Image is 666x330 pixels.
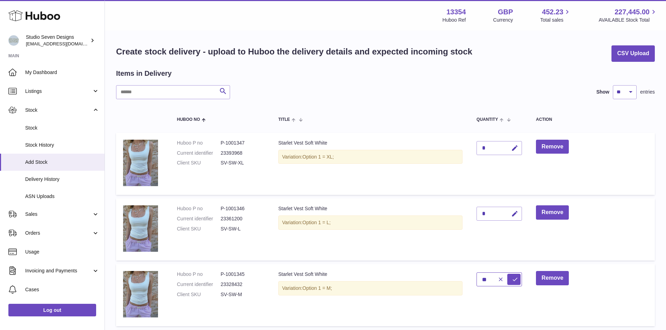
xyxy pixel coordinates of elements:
div: Studio Seven Designs [26,34,89,47]
td: Starlet Vest Soft White [271,198,470,261]
div: Variation: [278,150,463,164]
a: Log out [8,304,96,316]
span: entries [640,89,655,95]
span: [EMAIL_ADDRESS][DOMAIN_NAME] [26,41,103,46]
td: Starlet Vest Soft White [271,133,470,195]
dt: Client SKU [177,226,221,232]
dt: Client SKU [177,291,221,298]
a: 227,445.00 AVAILABLE Stock Total [599,7,658,23]
strong: 13354 [446,7,466,17]
img: Starlet Vest Soft White [123,271,158,317]
button: Remove [536,205,569,220]
span: Option 1 = L; [302,220,331,225]
img: Starlet Vest Soft White [123,205,158,252]
label: Show [596,89,609,95]
div: Variation: [278,215,463,230]
span: 452.23 [542,7,563,17]
dd: SV-SW-L [221,226,264,232]
span: Huboo no [177,117,200,122]
td: Starlet Vest Soft White [271,264,470,326]
dt: Current identifier [177,150,221,156]
dt: Huboo P no [177,271,221,278]
dt: Huboo P no [177,205,221,212]
strong: GBP [498,7,513,17]
span: Stock [25,107,92,113]
span: Cases [25,286,99,293]
span: Stock [25,125,99,131]
span: AVAILABLE Stock Total [599,17,658,23]
button: Remove [536,140,569,154]
h2: Items in Delivery [116,69,172,78]
div: Currency [493,17,513,23]
dt: Client SKU [177,160,221,166]
div: Variation: [278,281,463,295]
span: Orders [25,230,92,236]
span: Total sales [540,17,571,23]
div: Huboo Ref [443,17,466,23]
span: Title [278,117,290,122]
span: Listings [25,88,92,95]
span: Option 1 = M; [302,285,332,291]
dt: Huboo P no [177,140,221,146]
h1: Create stock delivery - upload to Huboo the delivery details and expected incoming stock [116,46,472,57]
dd: P-1001345 [221,271,264,278]
dd: P-1001346 [221,205,264,212]
dd: P-1001347 [221,140,264,146]
span: Option 1 = XL; [302,154,334,160]
span: Usage [25,249,99,255]
dd: 23328432 [221,281,264,288]
button: Remove [536,271,569,285]
dd: SV-SW-M [221,291,264,298]
span: Delivery History [25,176,99,183]
dd: SV-SW-XL [221,160,264,166]
span: My Dashboard [25,69,99,76]
img: contact.studiosevendesigns@gmail.com [8,35,19,46]
dd: 23393968 [221,150,264,156]
dd: 23361200 [221,215,264,222]
img: Starlet Vest Soft White [123,140,158,186]
dt: Current identifier [177,281,221,288]
span: 227,445.00 [615,7,650,17]
dt: Current identifier [177,215,221,222]
span: Add Stock [25,159,99,166]
span: Invoicing and Payments [25,267,92,274]
a: 452.23 Total sales [540,7,571,23]
button: CSV Upload [611,45,655,62]
div: Action [536,117,648,122]
span: ASN Uploads [25,193,99,200]
span: Sales [25,211,92,218]
span: Quantity [477,117,498,122]
span: Stock History [25,142,99,148]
